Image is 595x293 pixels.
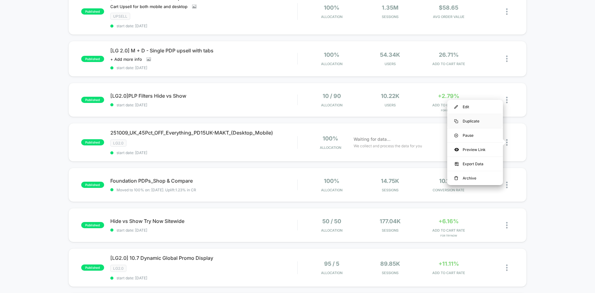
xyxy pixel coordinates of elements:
[81,222,104,228] span: published
[363,228,418,233] span: Sessions
[421,103,476,107] span: ADD TO CART RATE
[81,97,104,103] span: published
[421,109,476,112] span: for Filters
[324,51,339,58] span: 100%
[110,13,130,20] span: Upsell
[324,4,339,11] span: 100%
[421,234,476,237] span: for TryNow
[321,228,342,233] span: Allocation
[506,8,508,15] img: close
[363,103,418,107] span: Users
[321,62,342,66] span: Allocation
[454,105,458,109] img: menu
[110,57,142,62] span: + Add more info
[110,93,297,99] span: [LG2.0]PLP Filters Hide vs Show
[110,228,297,233] span: start date: [DATE]
[381,178,399,184] span: 14.75k
[439,178,458,184] span: 10.14%
[447,157,503,171] div: Export Data
[322,218,341,224] span: 50 / 50
[381,93,399,99] span: 10.22k
[380,260,400,267] span: 89.85k
[320,145,341,150] span: Allocation
[321,188,342,192] span: Allocation
[81,56,104,62] span: published
[447,114,503,128] div: Duplicate
[439,260,459,267] span: +11.11%
[506,97,508,103] img: close
[363,62,418,66] span: Users
[506,182,508,188] img: close
[454,176,458,180] img: menu
[321,15,342,19] span: Allocation
[447,100,503,114] div: Edit
[439,4,458,11] span: $58.65
[506,264,508,271] img: close
[454,119,458,123] img: menu
[421,188,476,192] span: CONVERSION RATE
[421,62,476,66] span: ADD TO CART RATE
[506,222,508,229] img: close
[110,218,297,224] span: Hide vs Show Try Now Sitewide
[321,103,342,107] span: Allocation
[447,143,503,157] div: Preview Link
[380,51,400,58] span: 54.34k
[363,271,418,275] span: Sessions
[110,178,297,184] span: Foundation PDPs_Shop & Compare
[363,15,418,19] span: Sessions
[438,93,459,99] span: +2.79%
[439,218,459,224] span: +6.16%
[454,134,458,137] img: menu
[117,188,196,192] span: Moved to 100% on: [DATE] . Uplift: 1.23% in CR
[110,140,126,147] span: LG2.0
[506,55,508,62] img: close
[447,128,503,142] div: Pause
[110,4,187,9] span: Cart Upsell for both mobile and desktop
[324,260,339,267] span: 95 / 5
[363,188,418,192] span: Sessions
[354,136,390,143] span: Waiting for data...
[354,143,422,149] span: We collect and process the data for you
[323,93,341,99] span: 10 / 90
[81,264,104,271] span: published
[324,178,339,184] span: 100%
[110,130,297,136] span: 251009_UK_45Pct_OFF_Everything_PD15UK-MAKT_(Desktop_Mobile)
[439,51,459,58] span: 26.71%
[110,24,297,28] span: start date: [DATE]
[81,8,104,15] span: published
[321,271,342,275] span: Allocation
[323,135,338,142] span: 100%
[110,150,297,155] span: start date: [DATE]
[421,15,476,19] span: AVG ORDER VALUE
[81,139,104,145] span: published
[110,47,297,54] span: [LG 2.0] M + D - Single PDP upsell with tabs
[421,271,476,275] span: ADD TO CART RATE
[447,171,503,185] div: Archive
[421,228,476,233] span: ADD TO CART RATE
[81,182,104,188] span: published
[110,65,297,70] span: start date: [DATE]
[110,265,126,272] span: LG2.0
[110,103,297,107] span: start date: [DATE]
[110,255,297,261] span: [LG2.0] 10.7 Dynamic Global Promo Display
[110,276,297,280] span: start date: [DATE]
[506,139,508,146] img: close
[380,218,401,224] span: 177.04k
[382,4,399,11] span: 1.35M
